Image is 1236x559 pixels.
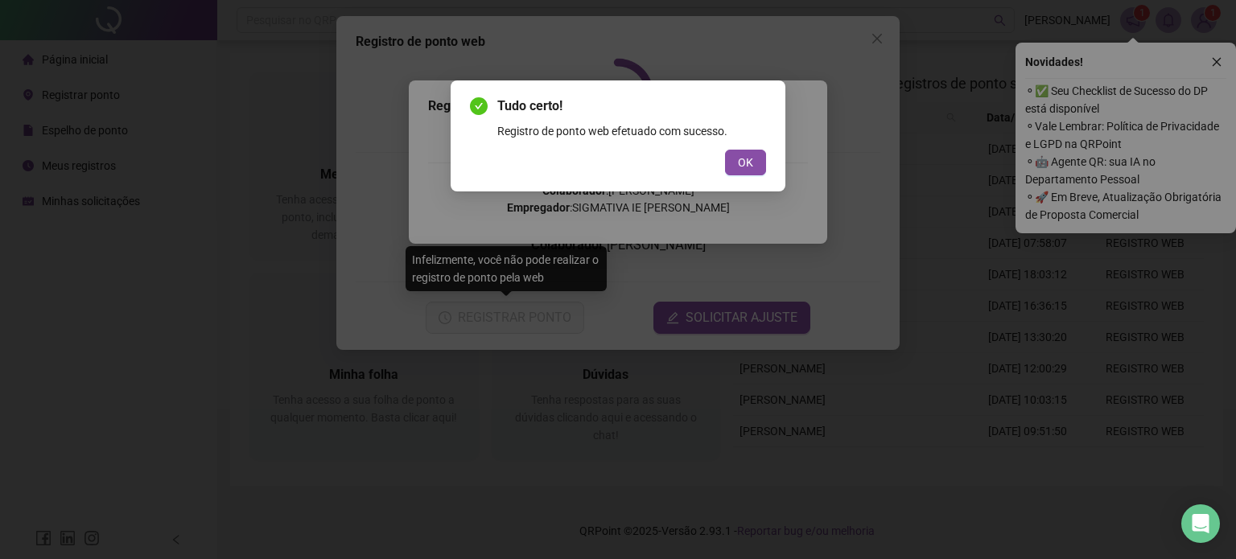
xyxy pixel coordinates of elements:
button: OK [725,150,766,175]
span: OK [738,154,753,171]
span: check-circle [470,97,488,115]
div: Open Intercom Messenger [1181,504,1220,543]
span: Tudo certo! [497,97,766,116]
div: Registro de ponto web efetuado com sucesso. [497,122,766,140]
